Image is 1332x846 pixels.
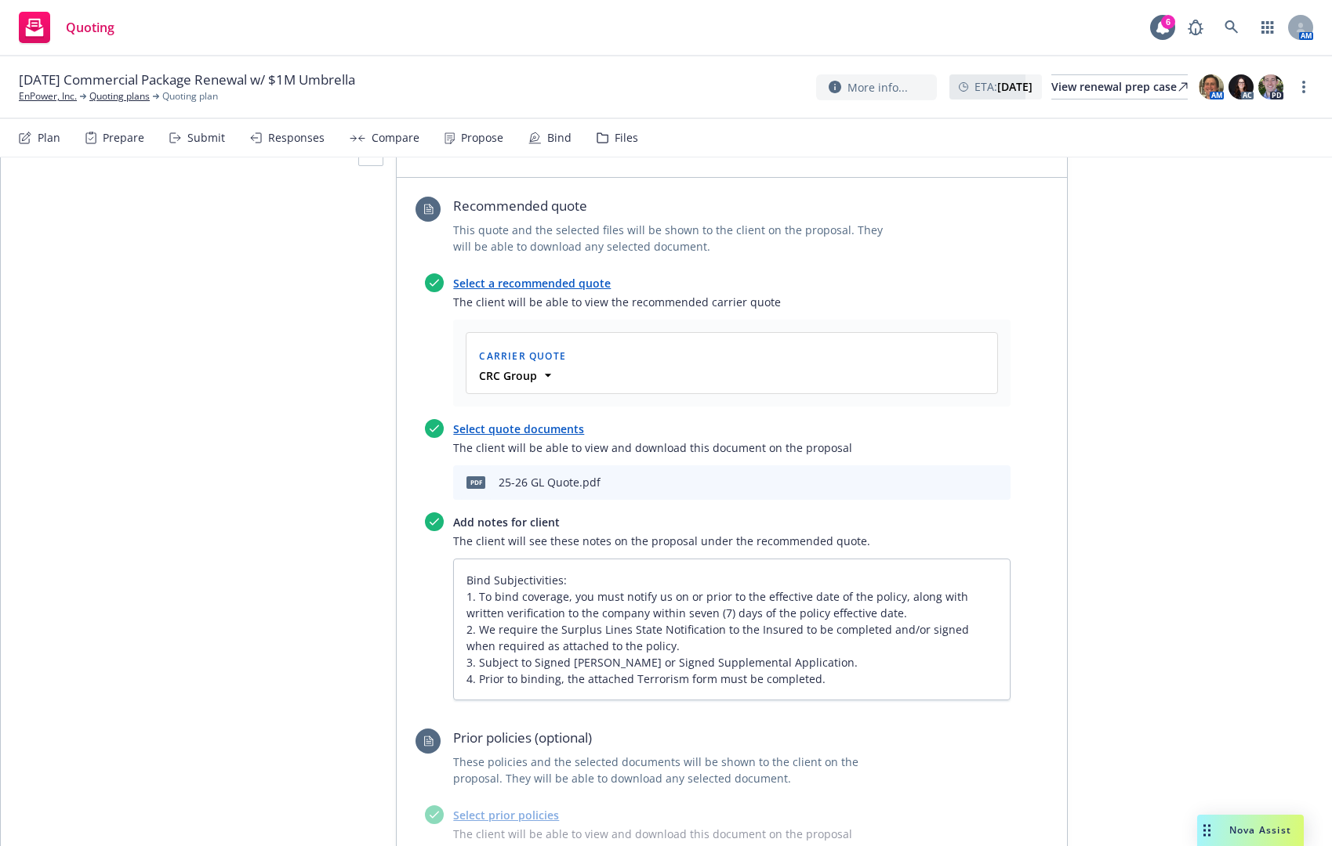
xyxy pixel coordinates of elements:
[479,349,566,363] span: Carrier Quote
[1051,74,1188,99] a: View renewal prep case
[1252,12,1283,43] a: Switch app
[615,132,638,144] div: Files
[1197,815,1304,846] button: Nova Assist
[997,79,1033,94] strong: [DATE]
[940,473,953,492] button: download file
[453,533,1011,549] span: The client will see these notes on the proposal under the recommended quote.
[975,78,1033,95] span: ETA :
[992,473,1004,492] button: archive file
[453,439,1011,456] span: The client will be able to view and download this document on the proposal
[19,70,355,89] span: [DATE] Commercial Package Renewal w/ $1M Umbrella
[1197,815,1217,846] div: Drag to move
[1216,12,1247,43] a: Search
[1258,74,1283,99] img: photo
[13,5,121,49] a: Quoting
[453,421,584,436] a: Select quote documents
[453,559,1011,700] textarea: Bind Subjectivities: 1. To bind coverage, you must notify us on or prior to the effective date of...
[1180,12,1211,43] a: Report a Bug
[453,515,560,530] a: Add notes for client
[847,79,908,96] span: More info...
[453,728,900,747] span: Prior policies (optional)
[1294,78,1313,96] a: more
[1051,75,1188,99] div: View renewal prep case
[19,89,77,103] a: EnPower, Inc.
[1161,15,1175,29] div: 6
[268,132,325,144] div: Responses
[453,276,611,291] a: Select a recommended quote
[103,132,144,144] div: Prepare
[66,21,114,34] span: Quoting
[547,132,572,144] div: Bind
[453,754,900,786] span: These policies and the selected documents will be shown to the client on the proposal. They will ...
[466,476,485,488] span: pdf
[1199,74,1224,99] img: photo
[461,132,503,144] div: Propose
[372,132,419,144] div: Compare
[479,368,537,383] strong: CRC Group
[38,132,60,144] div: Plan
[162,89,218,103] span: Quoting plan
[816,74,937,100] button: More info...
[965,473,979,492] button: preview file
[1229,74,1254,99] img: photo
[453,197,900,215] span: Recommended quote
[453,294,1011,310] span: The client will be able to view the recommended carrier quote
[89,89,150,103] a: Quoting plans
[187,132,225,144] div: Submit
[453,222,900,255] span: This quote and the selected files will be shown to the client on the proposal. They will be able ...
[499,474,601,490] div: 25-26 GL Quote.pdf
[1229,823,1291,837] span: Nova Assist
